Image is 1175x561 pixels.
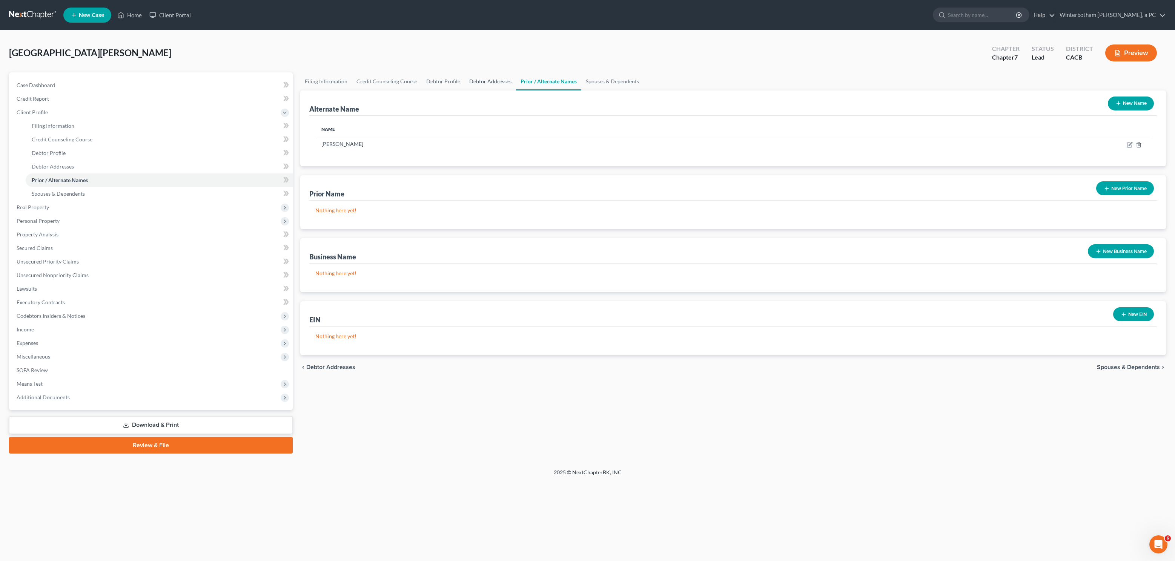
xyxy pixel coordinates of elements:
[32,163,74,170] span: Debtor Addresses
[948,8,1017,22] input: Search by name...
[17,313,85,319] span: Codebtors Insiders & Notices
[1160,364,1166,370] i: chevron_right
[1165,535,1171,541] span: 6
[315,122,851,137] th: Name
[581,72,644,90] a: Spouses & Dependents
[17,231,58,238] span: Property Analysis
[9,437,293,454] a: Review & File
[17,95,49,102] span: Credit Report
[26,119,293,133] a: Filing Information
[1014,54,1018,61] span: 7
[9,416,293,434] a: Download & Print
[32,190,85,197] span: Spouses & Dependents
[1066,53,1093,62] div: CACB
[315,207,1151,214] p: Nothing here yet!
[26,187,293,201] a: Spouses & Dependents
[17,204,49,210] span: Real Property
[32,150,66,156] span: Debtor Profile
[1113,307,1154,321] button: New EIN
[1030,8,1055,22] a: Help
[309,189,344,198] div: Prior Name
[300,364,306,370] i: chevron_left
[17,380,43,387] span: Means Test
[309,315,321,324] div: EIN
[17,367,48,373] span: SOFA Review
[11,363,293,377] a: SOFA Review
[32,136,92,143] span: Credit Counseling Course
[300,72,352,90] a: Filing Information
[1108,97,1154,110] button: New Name
[309,252,356,261] div: Business Name
[465,72,516,90] a: Debtor Addresses
[114,8,146,22] a: Home
[1105,44,1157,61] button: Preview
[315,137,851,151] td: [PERSON_NAME]
[79,12,104,18] span: New Case
[17,394,70,400] span: Additional Documents
[17,218,60,224] span: Personal Property
[373,469,803,482] div: 2025 © NextChapterBK, INC
[1066,44,1093,53] div: District
[11,241,293,255] a: Secured Claims
[300,364,355,370] button: chevron_left Debtor Addresses
[17,285,37,292] span: Lawsuits
[17,353,50,360] span: Miscellaneous
[11,282,293,296] a: Lawsuits
[1088,244,1154,258] button: New Business Name
[17,245,53,251] span: Secured Claims
[309,104,359,113] div: Alternate Name
[516,72,581,90] a: Prior / Alternate Names
[1097,364,1160,370] span: Spouses & Dependents
[11,255,293,268] a: Unsecured Priority Claims
[26,146,293,160] a: Debtor Profile
[9,47,171,58] span: [GEOGRAPHIC_DATA][PERSON_NAME]
[1097,364,1166,370] button: Spouses & Dependents chevron_right
[17,109,48,115] span: Client Profile
[422,72,465,90] a: Debtor Profile
[17,258,79,265] span: Unsecured Priority Claims
[315,333,1151,340] p: Nothing here yet!
[1032,44,1054,53] div: Status
[1032,53,1054,62] div: Lead
[11,268,293,282] a: Unsecured Nonpriority Claims
[26,160,293,173] a: Debtor Addresses
[11,78,293,92] a: Case Dashboard
[11,92,293,106] a: Credit Report
[26,133,293,146] a: Credit Counseling Course
[352,72,422,90] a: Credit Counseling Course
[26,173,293,187] a: Prior / Alternate Names
[1096,181,1154,195] button: New Prior Name
[11,296,293,309] a: Executory Contracts
[146,8,195,22] a: Client Portal
[11,228,293,241] a: Property Analysis
[17,340,38,346] span: Expenses
[1056,8,1166,22] a: Winterbotham [PERSON_NAME], a PC
[32,123,74,129] span: Filing Information
[32,177,88,183] span: Prior / Alternate Names
[17,82,55,88] span: Case Dashboard
[17,326,34,333] span: Income
[992,53,1020,62] div: Chapter
[17,299,65,305] span: Executory Contracts
[992,44,1020,53] div: Chapter
[315,270,1151,277] p: Nothing here yet!
[1149,535,1167,553] iframe: Intercom live chat
[306,364,355,370] span: Debtor Addresses
[17,272,89,278] span: Unsecured Nonpriority Claims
